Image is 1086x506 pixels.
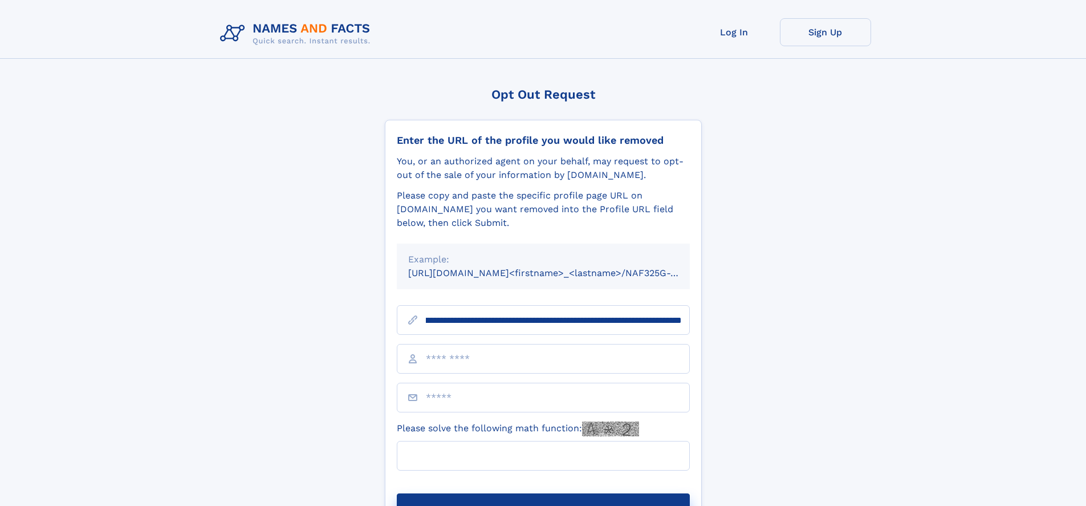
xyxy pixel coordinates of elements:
[385,87,702,102] div: Opt Out Request
[408,268,711,278] small: [URL][DOMAIN_NAME]<firstname>_<lastname>/NAF325G-xxxxxxxx
[780,18,871,46] a: Sign Up
[215,18,380,49] img: Logo Names and Facts
[689,18,780,46] a: Log In
[397,155,690,182] div: You, or an authorized agent on your behalf, may request to opt-out of the sale of your informatio...
[397,422,639,436] label: Please solve the following math function:
[408,253,678,266] div: Example:
[397,134,690,147] div: Enter the URL of the profile you would like removed
[397,189,690,230] div: Please copy and paste the specific profile page URL on [DOMAIN_NAME] you want removed into the Pr...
